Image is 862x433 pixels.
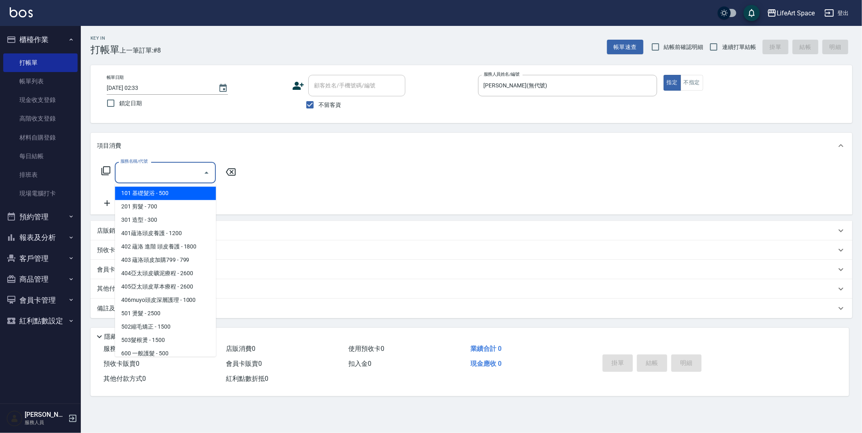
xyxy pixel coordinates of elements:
p: 隱藏業績明細 [104,333,141,341]
span: 201 剪髮 - 700 [115,200,216,213]
span: 業績合計 0 [470,345,502,352]
div: 會員卡銷售 [91,260,852,279]
h5: [PERSON_NAME] [25,411,66,419]
p: 備註及來源 [97,304,127,313]
p: 會員卡銷售 [97,265,127,274]
input: YYYY/MM/DD hh:mm [107,81,210,95]
span: 404亞太頭皮礦泥療程 - 2600 [115,267,216,280]
label: 服務名稱/代號 [120,158,148,164]
div: 店販銷售 [91,221,852,240]
span: 403 蘊洛頭皮加購799 - 799 [115,253,216,267]
span: 405亞太頭皮草本療程 - 2600 [115,280,216,293]
span: 紅利點數折抵 0 [226,375,268,382]
div: LifeArt Space [777,8,815,18]
p: 預收卡販賣 [97,246,127,255]
button: 會員卡管理 [3,290,78,311]
button: 不指定 [681,75,703,91]
label: 帳單日期 [107,74,124,81]
button: LifeArt Space [764,5,818,21]
span: 預收卡販賣 0 [103,360,139,367]
a: 每日結帳 [3,147,78,166]
span: 600 一般護髮 - 500 [115,347,216,360]
p: 項目消費 [97,142,121,150]
img: Logo [10,7,33,17]
button: 指定 [664,75,681,91]
button: 紅利點數設定 [3,310,78,331]
button: save [744,5,760,21]
a: 帳單列表 [3,72,78,91]
span: 503髮根燙 - 1500 [115,333,216,347]
p: 服務人員 [25,419,66,426]
p: 店販銷售 [97,227,121,235]
span: 鎖定日期 [119,99,142,108]
span: 101 基礎髮浴 - 500 [115,187,216,200]
span: 現金應收 0 [470,360,502,367]
a: 材料自購登錄 [3,128,78,147]
a: 高階收支登錄 [3,109,78,128]
a: 現金收支登錄 [3,91,78,109]
button: 櫃檯作業 [3,29,78,50]
span: 402 蘊洛 進階 頭皮養護 - 1800 [115,240,216,253]
span: 使用預收卡 0 [348,345,384,352]
a: 打帳單 [3,53,78,72]
button: 客戶管理 [3,248,78,269]
div: 預收卡販賣 [91,240,852,260]
h2: Key In [91,36,120,41]
button: 帳單速查 [607,40,643,55]
div: 項目消費 [91,133,852,159]
span: 上一筆訂單:#8 [120,45,161,55]
span: 501 燙髮 - 2500 [115,307,216,320]
button: 登出 [821,6,852,21]
button: 報表及分析 [3,227,78,248]
button: Choose date, selected date is 2025-09-14 [213,79,233,98]
span: 會員卡販賣 0 [226,360,262,367]
span: 301 造型 - 300 [115,213,216,227]
p: 其他付款方式 [97,284,137,293]
button: 預約管理 [3,206,78,227]
button: Close [200,166,213,179]
img: Person [6,410,23,427]
button: 商品管理 [3,269,78,290]
a: 現場電腦打卡 [3,184,78,203]
span: 扣入金 0 [348,360,371,367]
span: 406muyo頭皮深層護理 - 1000 [115,293,216,307]
span: 401蘊洛頭皮養護 - 1200 [115,227,216,240]
span: 連續打單結帳 [722,43,756,51]
span: 店販消費 0 [226,345,255,352]
label: 服務人員姓名/編號 [484,71,519,77]
span: 502縮毛矯正 - 1500 [115,320,216,333]
span: 服務消費 0 [103,345,133,352]
h3: 打帳單 [91,44,120,55]
div: 備註及來源 [91,299,852,318]
div: 其他付款方式 [91,279,852,299]
span: 不留客資 [318,101,341,109]
span: 其他付款方式 0 [103,375,146,382]
a: 排班表 [3,166,78,184]
span: 結帳前確認明細 [664,43,704,51]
